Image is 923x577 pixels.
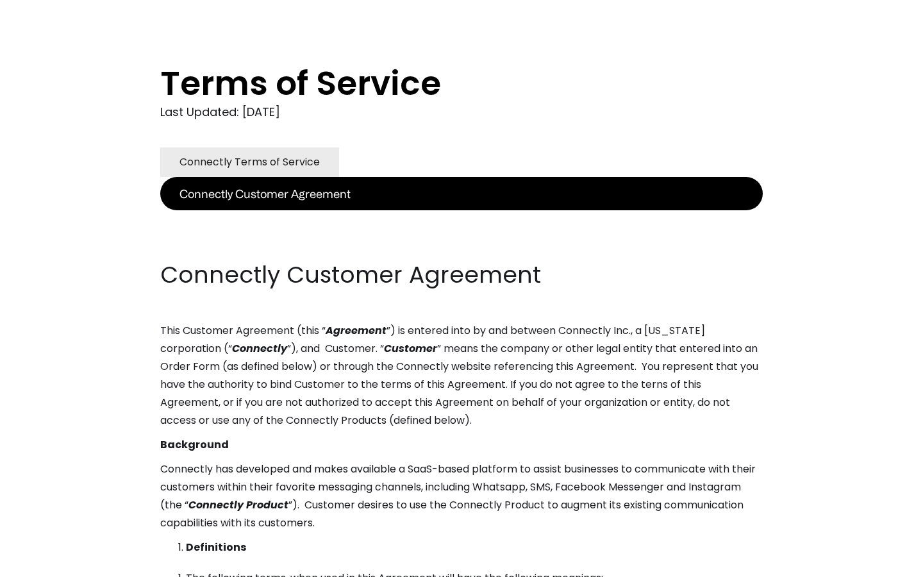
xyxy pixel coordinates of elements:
[160,322,763,430] p: This Customer Agreement (this “ ”) is entered into by and between Connectly Inc., a [US_STATE] co...
[160,235,763,253] p: ‍
[160,103,763,122] div: Last Updated: [DATE]
[160,437,229,452] strong: Background
[179,185,351,203] div: Connectly Customer Agreement
[26,555,77,573] ul: Language list
[188,498,288,512] em: Connectly Product
[179,153,320,171] div: Connectly Terms of Service
[160,64,711,103] h1: Terms of Service
[160,210,763,228] p: ‍
[186,540,246,555] strong: Definitions
[13,553,77,573] aside: Language selected: English
[160,460,763,532] p: Connectly has developed and makes available a SaaS-based platform to assist businesses to communi...
[384,341,437,356] em: Customer
[232,341,287,356] em: Connectly
[160,259,763,291] h2: Connectly Customer Agreement
[326,323,387,338] em: Agreement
